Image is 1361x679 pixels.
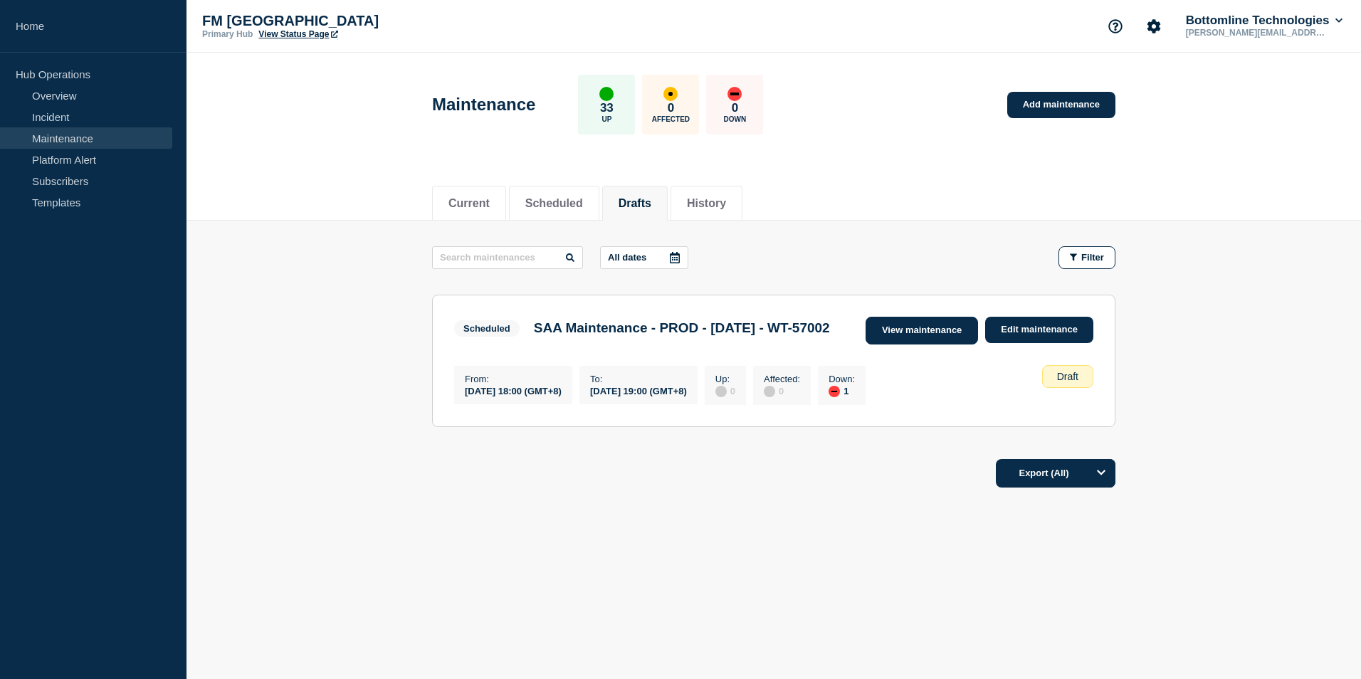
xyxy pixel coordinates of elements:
[432,246,583,269] input: Search maintenances
[866,317,978,344] a: View maintenance
[599,87,614,101] div: up
[1183,28,1331,38] p: [PERSON_NAME][EMAIL_ADDRESS][PERSON_NAME][DOMAIN_NAME]
[619,197,651,210] button: Drafts
[202,29,253,39] p: Primary Hub
[732,101,738,115] p: 0
[715,384,735,397] div: 0
[1139,11,1169,41] button: Account settings
[534,320,830,336] h3: SAA Maintenance - PROD - [DATE] - WT-57002
[258,29,337,39] a: View Status Page
[829,374,855,384] p: Down :
[1042,365,1093,388] div: Draft
[652,115,690,123] p: Affected
[764,386,775,397] div: disabled
[764,384,800,397] div: 0
[465,384,562,396] div: [DATE] 18:00 (GMT+8)
[663,87,678,101] div: affected
[996,459,1115,488] button: Export (All)
[590,374,687,384] p: To :
[1058,246,1115,269] button: Filter
[724,115,747,123] p: Down
[525,197,583,210] button: Scheduled
[715,386,727,397] div: disabled
[727,87,742,101] div: down
[608,252,646,263] p: All dates
[463,323,510,334] div: Scheduled
[668,101,674,115] p: 0
[465,374,562,384] p: From :
[600,246,688,269] button: All dates
[829,386,840,397] div: down
[1087,459,1115,488] button: Options
[1081,252,1104,263] span: Filter
[590,384,687,396] div: [DATE] 19:00 (GMT+8)
[600,101,614,115] p: 33
[601,115,611,123] p: Up
[687,197,726,210] button: History
[202,13,487,29] p: FM [GEOGRAPHIC_DATA]
[1007,92,1115,118] a: Add maintenance
[985,317,1093,343] a: Edit maintenance
[448,197,490,210] button: Current
[829,384,855,397] div: 1
[715,374,735,384] p: Up :
[432,95,535,115] h1: Maintenance
[1100,11,1130,41] button: Support
[764,374,800,384] p: Affected :
[1183,14,1345,28] button: Bottomline Technologies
